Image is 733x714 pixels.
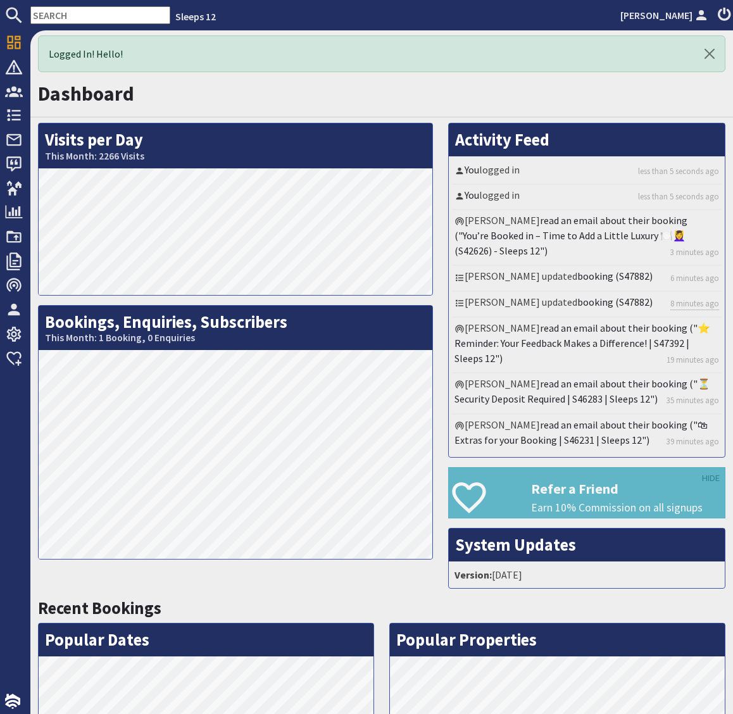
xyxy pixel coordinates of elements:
a: 39 minutes ago [667,435,719,448]
li: [PERSON_NAME] [452,415,722,454]
li: [PERSON_NAME] updated [452,266,722,291]
a: Dashboard [38,81,134,106]
p: Earn 10% Commission on all signups [531,499,725,516]
a: booking (S47882) [577,270,653,282]
a: 3 minutes ago [670,246,719,258]
h2: Visits per Day [39,123,432,168]
a: 8 minutes ago [670,297,719,310]
small: This Month: 1 Booking, 0 Enquiries [45,332,426,344]
a: booking (S47882) [577,296,653,308]
h2: Popular Properties [390,623,725,656]
li: logged in [452,160,722,185]
a: You [465,163,479,176]
li: logged in [452,185,722,210]
a: Sleeps 12 [175,10,216,23]
a: read an email about their booking ("⏳ Security Deposit Required | S46283 | Sleeps 12") [454,377,710,405]
li: [PERSON_NAME] [452,318,722,373]
h2: Bookings, Enquiries, Subscribers [39,306,432,351]
a: 6 minutes ago [670,272,719,284]
a: You [465,189,479,201]
a: read an email about their booking ("You’re Booked in – Time to Add a Little Luxury 🍽️💆‍♀️ (S42626... [454,214,687,257]
input: SEARCH [30,6,170,24]
a: less than 5 seconds ago [638,191,719,203]
h2: Popular Dates [39,623,373,656]
a: System Updates [455,534,576,555]
a: [PERSON_NAME] [620,8,710,23]
small: This Month: 2266 Visits [45,150,426,162]
li: [PERSON_NAME] updated [452,292,722,318]
a: Activity Feed [455,129,549,150]
a: read an email about their booking ("🛍 Extras for your Booking | S46231 | Sleeps 12") [454,418,708,446]
div: Logged In! Hello! [38,35,725,72]
li: [PERSON_NAME] [452,210,722,266]
h3: Refer a Friend [531,480,725,497]
a: 35 minutes ago [667,394,719,406]
a: read an email about their booking ("⭐ Reminder: Your Feedback Makes a Difference! | S47392 | Slee... [454,322,710,365]
a: HIDE [702,472,720,485]
li: [PERSON_NAME] [452,373,722,414]
img: staytech_i_w-64f4e8e9ee0a9c174fd5317b4b171b261742d2d393467e5bdba4413f4f884c10.svg [5,694,20,709]
strong: Version: [454,568,492,581]
a: Refer a Friend Earn 10% Commission on all signups [448,467,726,518]
a: less than 5 seconds ago [638,165,719,177]
a: Recent Bookings [38,598,161,618]
li: [DATE] [452,565,722,585]
a: 19 minutes ago [667,354,719,366]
